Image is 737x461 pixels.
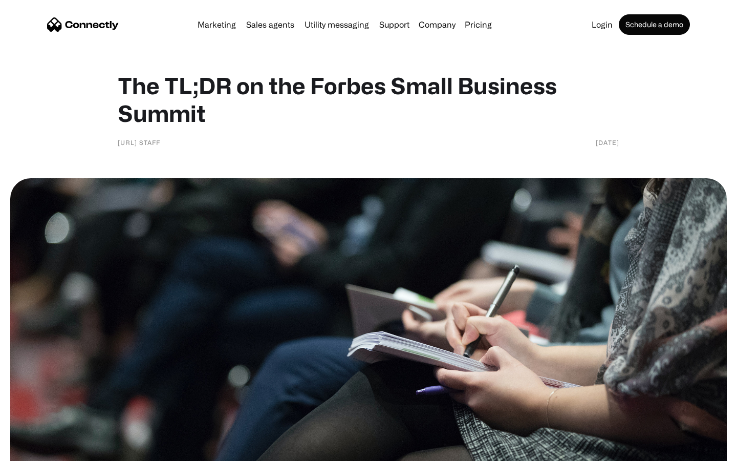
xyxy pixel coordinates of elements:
[419,17,456,32] div: Company
[300,20,373,29] a: Utility messaging
[20,443,61,457] ul: Language list
[375,20,414,29] a: Support
[461,20,496,29] a: Pricing
[193,20,240,29] a: Marketing
[619,14,690,35] a: Schedule a demo
[118,137,160,148] div: [URL] Staff
[118,72,619,127] h1: The TL;DR on the Forbes Small Business Summit
[242,20,298,29] a: Sales agents
[596,137,619,148] div: [DATE]
[10,443,61,457] aside: Language selected: English
[588,20,617,29] a: Login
